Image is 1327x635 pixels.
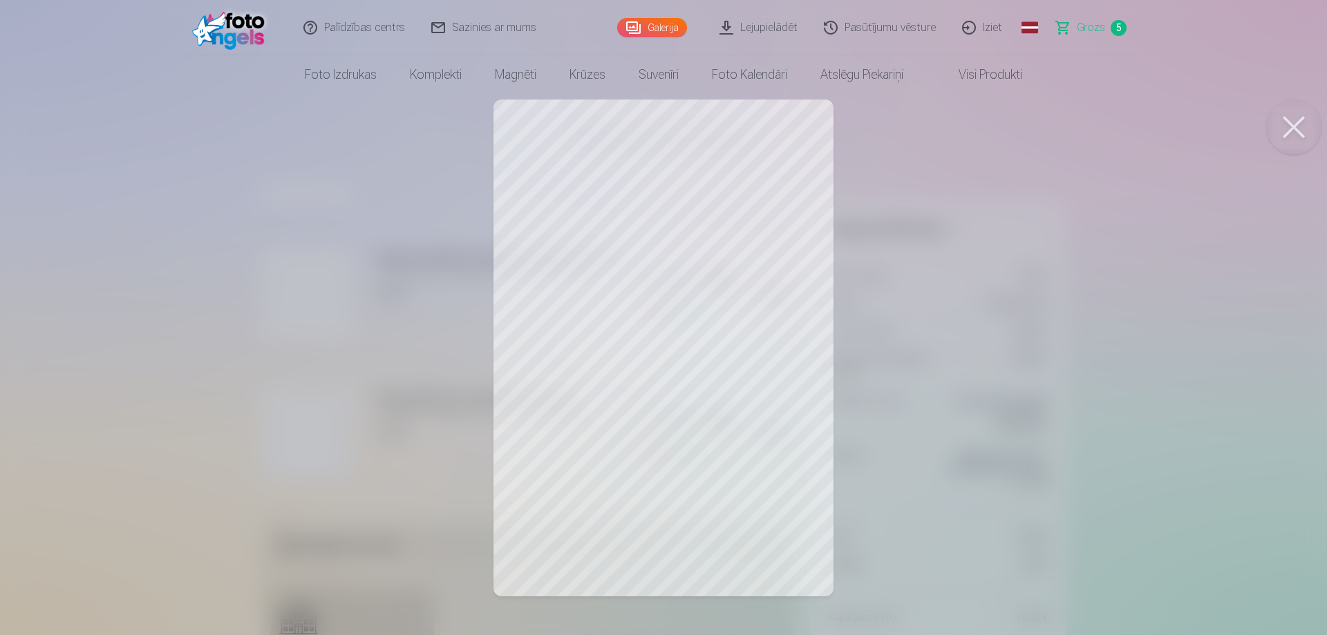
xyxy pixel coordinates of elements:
[478,55,553,94] a: Magnēti
[804,55,920,94] a: Atslēgu piekariņi
[695,55,804,94] a: Foto kalendāri
[1077,19,1105,36] span: Grozs
[920,55,1039,94] a: Visi produkti
[617,18,687,37] a: Galerija
[622,55,695,94] a: Suvenīri
[553,55,622,94] a: Krūzes
[288,55,393,94] a: Foto izdrukas
[1111,20,1127,36] span: 5
[192,6,272,50] img: /fa1
[393,55,478,94] a: Komplekti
